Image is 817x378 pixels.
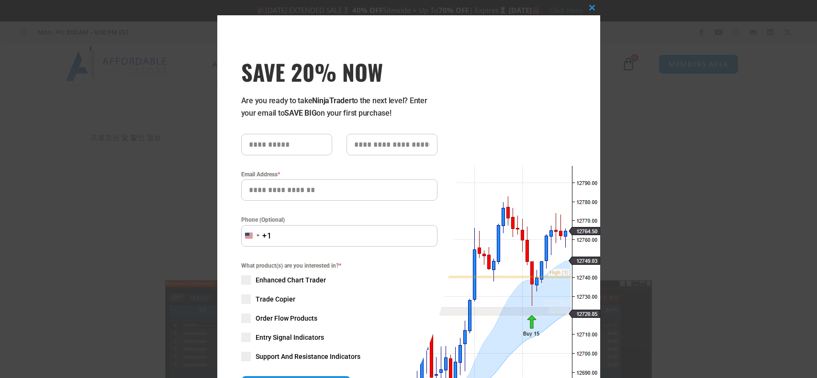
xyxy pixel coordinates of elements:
p: Are you ready to take to the next level? Enter your email to on your first purchase! [241,95,437,119]
span: SAVE 20% NOW [241,58,437,85]
span: What product(s) are you interested in? [241,261,437,270]
span: Enhanced Chart Trader [256,275,326,285]
label: Order Flow Products [241,313,437,323]
label: Entry Signal Indicators [241,333,437,342]
span: Entry Signal Indicators [256,333,324,342]
div: +1 [262,230,272,242]
label: Phone (Optional) [241,215,437,225]
button: Selected country [241,225,272,247]
span: Support And Resistance Indicators [256,352,360,361]
strong: NinjaTrader [312,96,351,105]
label: Trade Copier [241,294,437,304]
span: Order Flow Products [256,313,317,323]
label: Enhanced Chart Trader [241,275,437,285]
span: Trade Copier [256,294,295,304]
label: Email Address [241,170,437,179]
strong: SAVE BIG [284,108,316,118]
label: Support And Resistance Indicators [241,352,437,361]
